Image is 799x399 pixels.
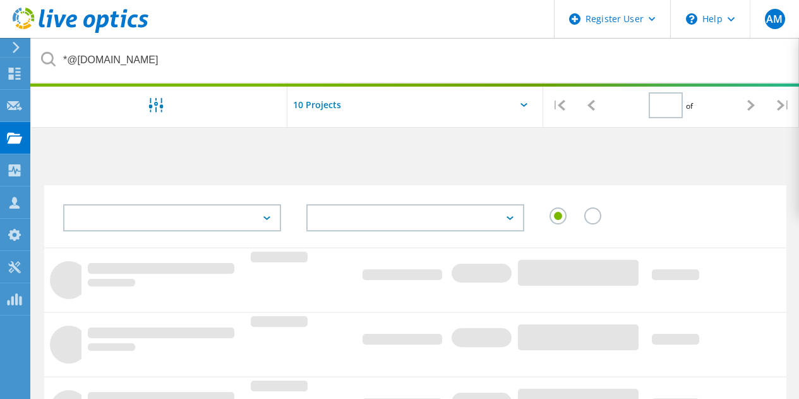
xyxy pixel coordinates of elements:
[543,83,575,128] div: |
[686,101,693,111] span: of
[766,14,783,24] span: AM
[767,83,799,128] div: |
[686,13,697,25] svg: \n
[13,27,148,35] a: Live Optics Dashboard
